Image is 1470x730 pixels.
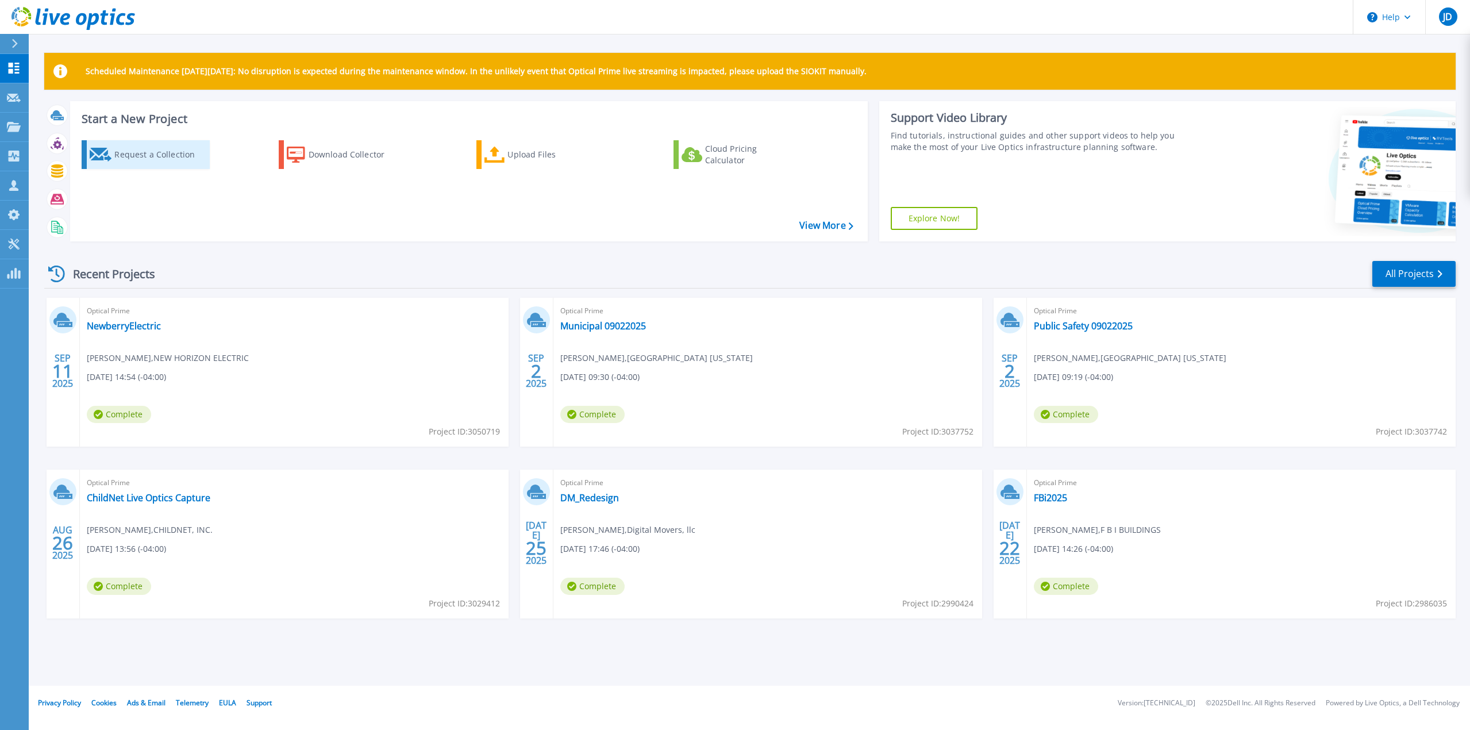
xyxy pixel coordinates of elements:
span: Optical Prime [87,477,502,489]
span: JD [1443,12,1452,21]
div: Upload Files [507,143,599,166]
a: ChildNet Live Optics Capture [87,492,210,504]
span: Complete [1034,406,1098,423]
span: [DATE] 09:30 (-04:00) [560,371,640,383]
span: 2 [1005,366,1015,376]
span: [DATE] 17:46 (-04:00) [560,543,640,555]
div: Recent Projects [44,260,171,288]
div: Cloud Pricing Calculator [705,143,797,166]
a: Telemetry [176,698,209,708]
span: Complete [560,406,625,423]
div: Find tutorials, instructional guides and other support videos to help you make the most of your L... [891,130,1189,153]
span: Project ID: 3037742 [1376,425,1447,438]
a: Municipal 09022025 [560,320,646,332]
span: Project ID: 3037752 [902,425,973,438]
a: Cookies [91,698,117,708]
a: Support [247,698,272,708]
a: Cloud Pricing Calculator [674,140,802,169]
span: Project ID: 2990424 [902,597,973,610]
span: [PERSON_NAME] , [GEOGRAPHIC_DATA] [US_STATE] [1034,352,1226,364]
span: Project ID: 3029412 [429,597,500,610]
a: Privacy Policy [38,698,81,708]
h3: Start a New Project [82,113,853,125]
span: 2 [531,366,541,376]
div: AUG 2025 [52,522,74,564]
span: Complete [1034,578,1098,595]
p: Scheduled Maintenance [DATE][DATE]: No disruption is expected during the maintenance window. In t... [86,67,867,76]
div: Request a Collection [114,143,206,166]
span: Optical Prime [560,305,975,317]
span: Optical Prime [1034,305,1449,317]
a: DM_Redesign [560,492,619,504]
a: EULA [219,698,236,708]
div: SEP 2025 [525,350,547,392]
span: [PERSON_NAME] , NEW HORIZON ELECTRIC [87,352,249,364]
span: Optical Prime [560,477,975,489]
div: Download Collector [309,143,401,166]
a: Download Collector [279,140,407,169]
span: Optical Prime [1034,477,1449,489]
span: Complete [87,578,151,595]
span: 25 [526,543,547,553]
span: [PERSON_NAME] , [GEOGRAPHIC_DATA] [US_STATE] [560,352,753,364]
span: 11 [52,366,73,376]
span: 22 [999,543,1020,553]
span: [DATE] 13:56 (-04:00) [87,543,166,555]
span: Complete [560,578,625,595]
div: Support Video Library [891,110,1189,125]
a: NewberryElectric [87,320,161,332]
span: [DATE] 14:54 (-04:00) [87,371,166,383]
a: FBi2025 [1034,492,1067,504]
li: Version: [TECHNICAL_ID] [1118,700,1195,707]
li: Powered by Live Optics, a Dell Technology [1326,700,1460,707]
span: Complete [87,406,151,423]
span: [PERSON_NAME] , F B I BUILDINGS [1034,524,1161,536]
li: © 2025 Dell Inc. All Rights Reserved [1206,700,1315,707]
a: Public Safety 09022025 [1034,320,1133,332]
span: Project ID: 3050719 [429,425,500,438]
span: 26 [52,538,73,548]
span: [DATE] 09:19 (-04:00) [1034,371,1113,383]
span: [PERSON_NAME] , Digital Movers, llc [560,524,695,536]
div: [DATE] 2025 [999,522,1021,564]
div: [DATE] 2025 [525,522,547,564]
div: SEP 2025 [999,350,1021,392]
div: SEP 2025 [52,350,74,392]
a: All Projects [1372,261,1456,287]
a: View More [799,220,853,231]
a: Request a Collection [82,140,210,169]
a: Explore Now! [891,207,978,230]
a: Upload Files [476,140,605,169]
span: [PERSON_NAME] , CHILDNET, INC. [87,524,213,536]
span: Optical Prime [87,305,502,317]
a: Ads & Email [127,698,166,708]
span: Project ID: 2986035 [1376,597,1447,610]
span: [DATE] 14:26 (-04:00) [1034,543,1113,555]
